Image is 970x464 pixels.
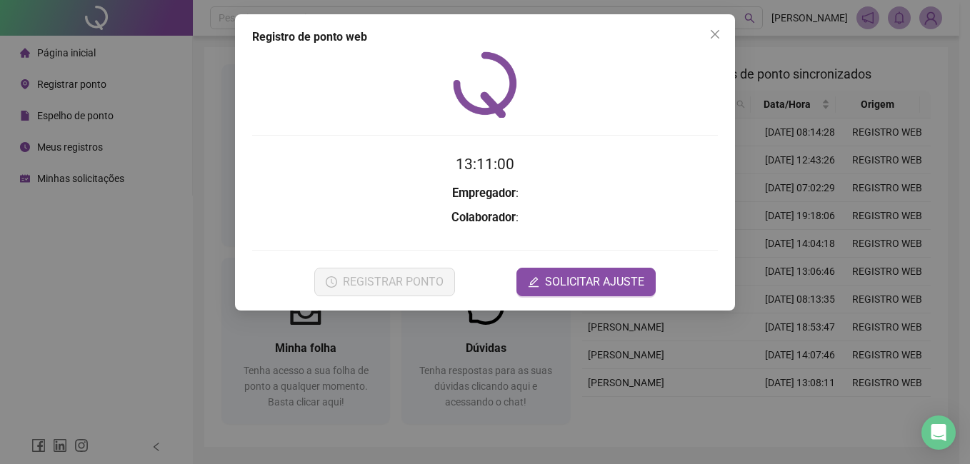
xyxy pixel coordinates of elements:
[252,29,718,46] div: Registro de ponto web
[456,156,514,173] time: 13:11:00
[452,186,516,200] strong: Empregador
[921,415,956,450] div: Open Intercom Messenger
[709,29,721,40] span: close
[516,268,656,296] button: editSOLICITAR AJUSTE
[252,184,718,203] h3: :
[528,276,539,288] span: edit
[545,273,644,291] span: SOLICITAR AJUSTE
[453,51,517,118] img: QRPoint
[252,208,718,227] h3: :
[451,211,516,224] strong: Colaborador
[704,23,726,46] button: Close
[314,268,455,296] button: REGISTRAR PONTO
